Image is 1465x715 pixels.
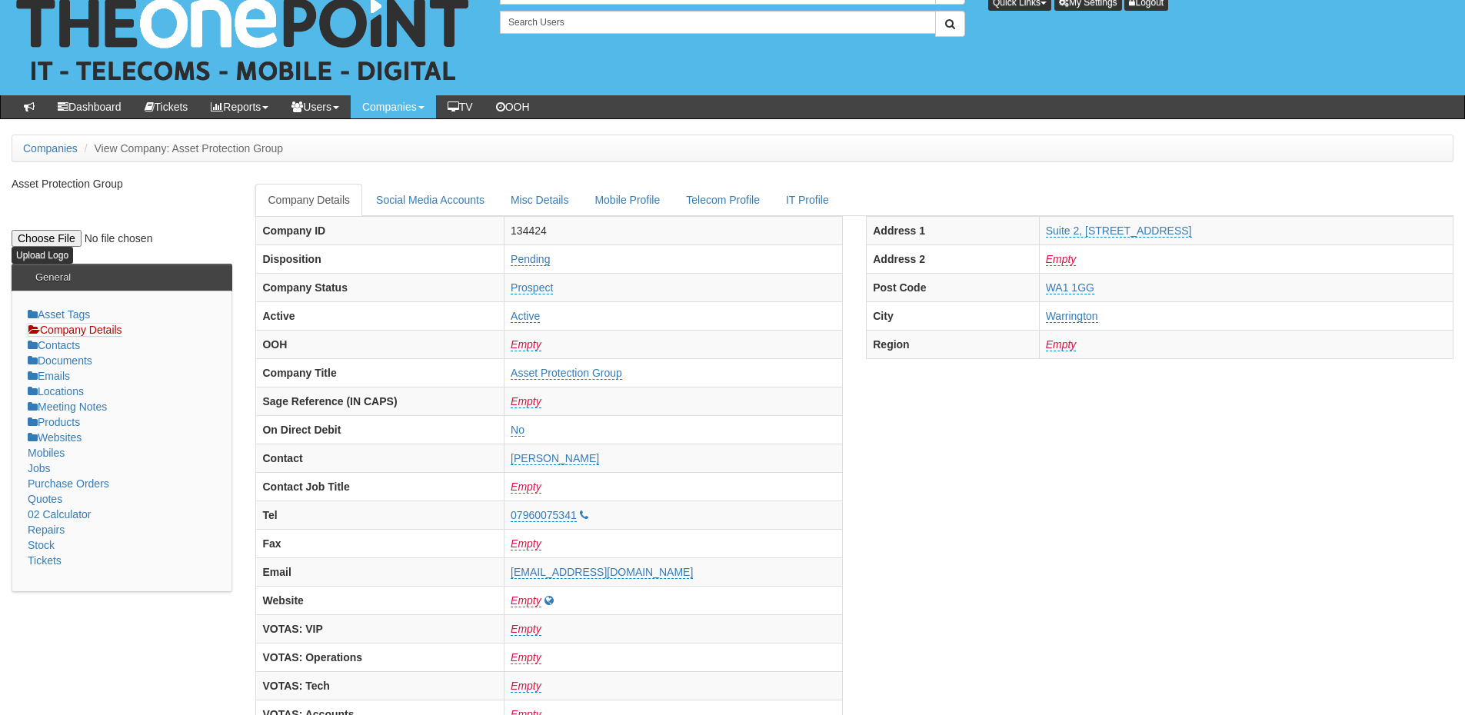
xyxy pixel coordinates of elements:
[436,95,484,118] a: TV
[256,415,504,444] th: On Direct Debit
[28,354,92,367] a: Documents
[511,481,541,494] a: Empty
[28,524,65,536] a: Repairs
[23,142,78,155] a: Companies
[28,323,122,337] a: Company Details
[28,416,80,428] a: Products
[12,176,232,191] p: Asset Protection Group
[867,330,1039,358] th: Region
[256,472,504,500] th: Contact Job Title
[199,95,280,118] a: Reports
[12,247,73,264] input: Upload Logo
[511,623,541,636] a: Empty
[511,253,550,266] a: Pending
[582,184,672,216] a: Mobile Profile
[28,477,109,490] a: Purchase Orders
[867,244,1039,273] th: Address 2
[256,330,504,358] th: OOH
[511,566,693,579] a: [EMAIL_ADDRESS][DOMAIN_NAME]
[256,444,504,472] th: Contact
[256,671,504,700] th: VOTAS: Tech
[28,339,80,351] a: Contacts
[256,216,504,244] th: Company ID
[256,557,504,586] th: Email
[133,95,200,118] a: Tickets
[46,95,133,118] a: Dashboard
[1046,310,1098,323] a: Warrington
[1046,281,1094,294] a: WA1 1GG
[1046,224,1192,238] a: Suite 2, [STREET_ADDRESS]
[256,614,504,643] th: VOTAS: VIP
[256,358,504,387] th: Company Title
[504,216,843,244] td: 134424
[511,452,599,465] a: [PERSON_NAME]
[256,244,504,273] th: Disposition
[256,500,504,529] th: Tel
[867,273,1039,301] th: Post Code
[674,184,772,216] a: Telecom Profile
[1046,338,1077,351] a: Empty
[28,554,62,567] a: Tickets
[255,184,362,216] a: Company Details
[256,529,504,557] th: Fax
[28,401,107,413] a: Meeting Notes
[511,338,541,351] a: Empty
[511,367,622,380] a: Asset Protection Group
[511,680,541,693] a: Empty
[81,141,283,156] li: View Company: Asset Protection Group
[28,370,70,382] a: Emails
[28,308,90,321] a: Asset Tags
[28,493,62,505] a: Quotes
[511,651,541,664] a: Empty
[511,509,577,522] a: 07960075341
[28,447,65,459] a: Mobiles
[256,643,504,671] th: VOTAS: Operations
[867,301,1039,330] th: City
[256,273,504,301] th: Company Status
[1046,253,1077,266] a: Empty
[511,594,541,607] a: Empty
[511,537,541,550] a: Empty
[364,184,497,216] a: Social Media Accounts
[511,424,524,437] a: No
[256,301,504,330] th: Active
[498,184,581,216] a: Misc Details
[774,184,841,216] a: IT Profile
[256,387,504,415] th: Sage Reference (IN CAPS)
[28,539,55,551] a: Stock
[256,586,504,614] th: Website
[28,508,92,520] a: 02 Calculator
[867,216,1039,244] th: Address 1
[28,431,82,444] a: Websites
[511,395,541,408] a: Empty
[351,95,436,118] a: Companies
[28,385,84,397] a: Locations
[511,281,553,294] a: Prospect
[28,264,78,291] h3: General
[280,95,351,118] a: Users
[28,462,51,474] a: Jobs
[484,95,541,118] a: OOH
[511,310,540,323] a: Active
[500,11,936,34] input: Search Users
